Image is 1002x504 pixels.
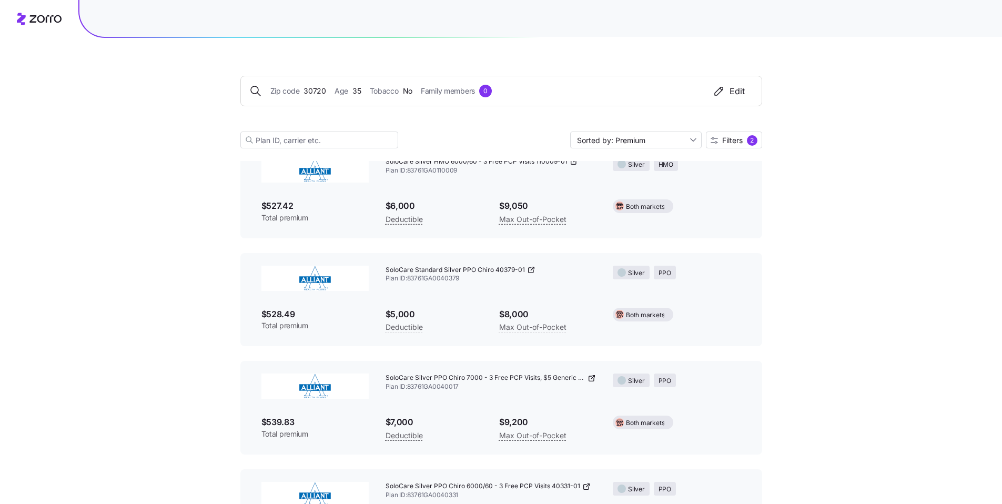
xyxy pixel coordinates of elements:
[499,213,566,226] span: Max Out-of-Pocket
[386,199,482,213] span: $6,000
[706,132,762,148] button: Filters2
[240,132,398,148] input: Plan ID, carrier etc.
[386,308,482,321] span: $5,000
[386,266,525,275] span: SoloCare Standard Silver PPO Chiro 40379-01
[628,376,645,386] span: Silver
[261,199,369,213] span: $527.42
[261,320,369,331] span: Total premium
[499,308,596,321] span: $8,000
[386,274,596,283] span: Plan ID: 83761GA0040379
[713,85,745,97] div: Edit
[261,416,369,429] span: $539.83
[628,160,645,170] span: Silver
[499,199,596,213] span: $9,050
[261,308,369,321] span: $528.49
[499,429,566,442] span: Max Out-of-Pocket
[386,382,596,391] span: Plan ID: 83761GA0040017
[628,268,645,278] span: Silver
[704,85,753,97] button: Edit
[421,85,475,97] span: Family members
[479,85,492,97] div: 0
[386,157,568,166] span: SoloCare Silver HMO 6000/60 - 3 Free PCP Visits 110009-01
[747,135,757,146] div: 2
[626,418,664,428] span: Both markets
[659,268,671,278] span: PPO
[722,137,743,144] span: Filters
[659,485,671,495] span: PPO
[403,85,412,97] span: No
[386,321,423,334] span: Deductible
[499,321,566,334] span: Max Out-of-Pocket
[626,310,664,320] span: Both markets
[303,85,326,97] span: 30720
[628,485,645,495] span: Silver
[261,374,369,399] img: Alliant Health Plans
[386,416,482,429] span: $7,000
[386,482,580,491] span: SoloCare Silver PPO Chiro 6000/60 - 3 Free PCP Visits 40331-01
[261,213,369,223] span: Total premium
[386,374,586,382] span: SoloCare Silver PPO Chiro 7000 - 3 Free PCP Visits, $5 Generic Rx 40017-01
[386,213,423,226] span: Deductible
[499,416,596,429] span: $9,200
[261,157,369,183] img: Alliant Health Plans
[386,166,596,175] span: Plan ID: 83761GA0110009
[659,376,671,386] span: PPO
[370,85,399,97] span: Tobacco
[261,266,369,291] img: Alliant Health Plans
[570,132,702,148] input: Sort by
[386,491,596,500] span: Plan ID: 83761GA0040331
[352,85,361,97] span: 35
[261,429,369,439] span: Total premium
[659,160,673,170] span: HMO
[270,85,300,97] span: Zip code
[335,85,348,97] span: Age
[386,429,423,442] span: Deductible
[626,202,664,212] span: Both markets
